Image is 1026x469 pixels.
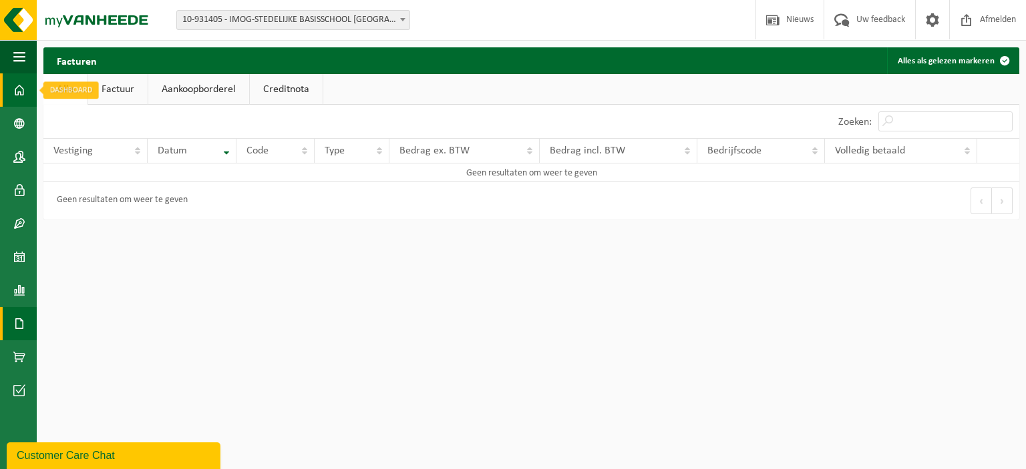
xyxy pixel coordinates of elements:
span: Vestiging [53,145,93,156]
span: Type [325,145,345,156]
span: Bedrag incl. BTW [550,145,625,156]
h2: Facturen [43,47,110,73]
span: Bedrijfscode [707,145,761,156]
span: Volledig betaald [835,145,905,156]
a: Aankoopborderel [148,74,249,105]
a: Alle [43,74,88,105]
iframe: chat widget [7,440,223,469]
span: 10-931405 - IMOG-STEDELIJKE BASISSCHOOL SINT-ELOOIS-VIJVE - SINT-ELOOIS-VIJVE [176,10,410,30]
span: Datum [158,145,187,156]
button: Alles als gelezen markeren [887,47,1018,74]
button: Previous [971,187,992,214]
button: Next [992,187,1013,214]
a: Factuur [88,74,148,105]
span: Code [246,145,269,156]
span: 10-931405 - IMOG-STEDELIJKE BASISSCHOOL SINT-ELOOIS-VIJVE - SINT-ELOOIS-VIJVE [177,11,409,29]
a: Creditnota [250,74,323,105]
div: Geen resultaten om weer te geven [50,189,188,213]
label: Zoeken: [838,117,872,127]
td: Geen resultaten om weer te geven [43,163,1019,182]
span: Bedrag ex. BTW [399,145,470,156]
